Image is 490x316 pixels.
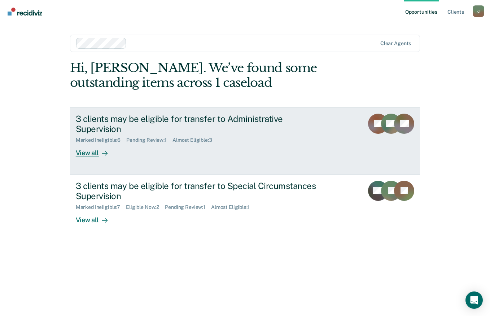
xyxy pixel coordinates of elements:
button: Profile dropdown button [473,5,484,17]
div: View all [76,143,116,157]
div: Hi, [PERSON_NAME]. We’ve found some outstanding items across 1 caseload [70,61,350,90]
div: Open Intercom Messenger [465,291,483,309]
div: Pending Review : 1 [165,204,211,210]
img: Recidiviz [8,8,42,16]
a: 3 clients may be eligible for transfer to Administrative SupervisionMarked Ineligible:6Pending Re... [70,107,420,175]
div: View all [76,210,116,224]
div: 3 clients may be eligible for transfer to Administrative Supervision [76,114,329,135]
div: Clear agents [380,40,411,47]
div: Marked Ineligible : 6 [76,137,126,143]
div: Almost Eligible : 3 [172,137,218,143]
div: Eligible Now : 2 [126,204,165,210]
div: Pending Review : 1 [126,137,172,143]
div: Marked Ineligible : 7 [76,204,126,210]
div: Almost Eligible : 1 [211,204,255,210]
a: 3 clients may be eligible for transfer to Special Circumstances SupervisionMarked Ineligible:7Eli... [70,175,420,242]
div: 3 clients may be eligible for transfer to Special Circumstances Supervision [76,181,329,202]
div: d [473,5,484,17]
